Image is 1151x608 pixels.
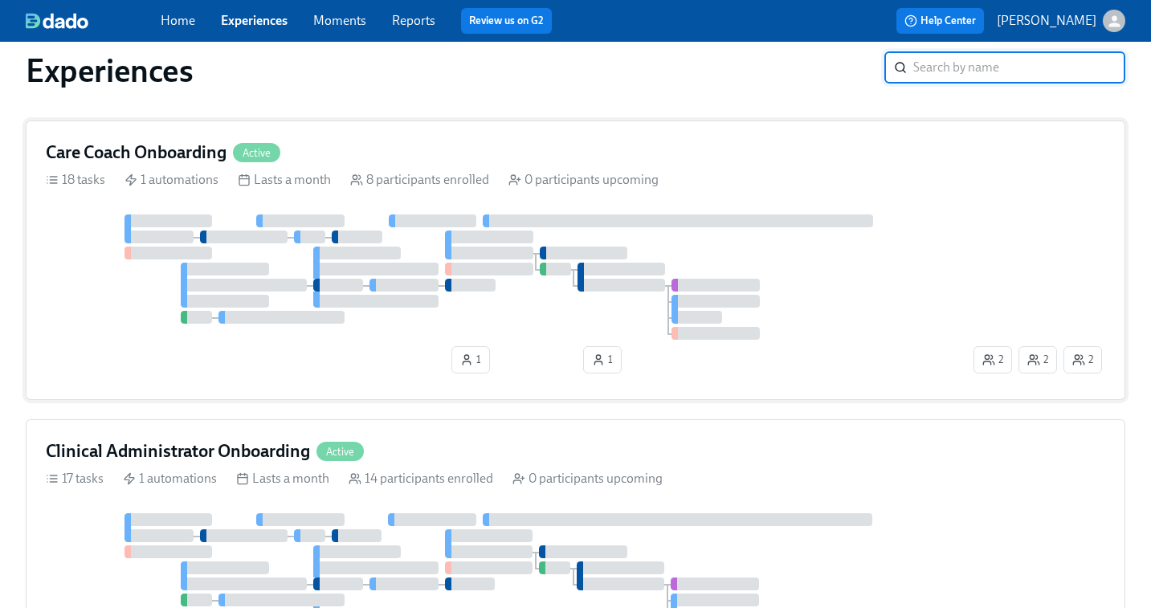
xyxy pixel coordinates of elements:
div: Lasts a month [238,171,331,189]
div: 1 automations [124,171,218,189]
a: Reports [392,13,435,28]
span: Active [316,446,364,458]
a: Home [161,13,195,28]
span: 2 [1072,352,1093,368]
button: 2 [1063,346,1102,373]
span: Help Center [904,13,976,29]
button: 1 [451,346,490,373]
span: 1 [592,352,613,368]
button: Review us on G2 [461,8,552,34]
span: 2 [982,352,1003,368]
a: Care Coach OnboardingActive18 tasks 1 automations Lasts a month 8 participants enrolled 0 partici... [26,120,1125,400]
div: 0 participants upcoming [512,470,663,488]
button: [PERSON_NAME] [997,10,1125,32]
img: dado [26,13,88,29]
span: 2 [1027,352,1048,368]
a: dado [26,13,161,29]
button: 2 [973,346,1012,373]
span: Active [233,147,280,159]
button: 2 [1018,346,1057,373]
input: Search by name [913,51,1125,84]
a: Moments [313,13,366,28]
div: 14 participants enrolled [349,470,493,488]
p: [PERSON_NAME] [997,12,1096,30]
div: 18 tasks [46,171,105,189]
button: Help Center [896,8,984,34]
a: Review us on G2 [469,13,544,29]
h4: Clinical Administrator Onboarding [46,439,310,463]
div: Lasts a month [236,470,329,488]
div: 1 automations [123,470,217,488]
span: 1 [460,352,481,368]
h4: Care Coach Onboarding [46,141,227,165]
div: 17 tasks [46,470,104,488]
a: Experiences [221,13,288,28]
button: 1 [583,346,622,373]
h1: Experiences [26,51,194,90]
div: 8 participants enrolled [350,171,489,189]
div: 0 participants upcoming [508,171,659,189]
